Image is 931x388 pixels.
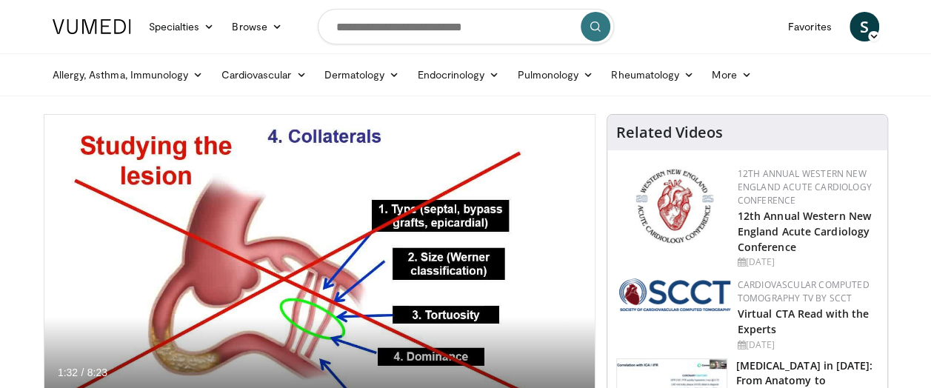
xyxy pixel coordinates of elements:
[44,60,213,90] a: Allergy, Asthma, Immunology
[140,12,224,41] a: Specialties
[619,278,730,311] img: 51a70120-4f25-49cc-93a4-67582377e75f.png.150x105_q85_autocrop_double_scale_upscale_version-0.2.png
[738,209,871,254] a: 12th Annual Western New England Acute Cardiology Conference
[318,9,614,44] input: Search topics, interventions
[212,60,315,90] a: Cardiovascular
[738,307,870,336] a: Virtual CTA Read with the Experts
[316,60,409,90] a: Dermatology
[616,124,723,141] h4: Related Videos
[633,167,715,245] img: 0954f259-7907-4053-a817-32a96463ecc8.png.150x105_q85_autocrop_double_scale_upscale_version-0.2.png
[58,367,78,378] span: 1:32
[850,12,879,41] a: S
[779,12,841,41] a: Favorites
[223,12,291,41] a: Browse
[738,338,875,352] div: [DATE]
[602,60,703,90] a: Rheumatology
[508,60,602,90] a: Pulmonology
[81,367,84,378] span: /
[53,19,131,34] img: VuMedi Logo
[408,60,508,90] a: Endocrinology
[738,255,875,269] div: [DATE]
[738,278,870,304] a: Cardiovascular Computed Tomography TV by SCCT
[87,367,107,378] span: 8:23
[703,60,760,90] a: More
[738,167,872,207] a: 12th Annual Western New England Acute Cardiology Conference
